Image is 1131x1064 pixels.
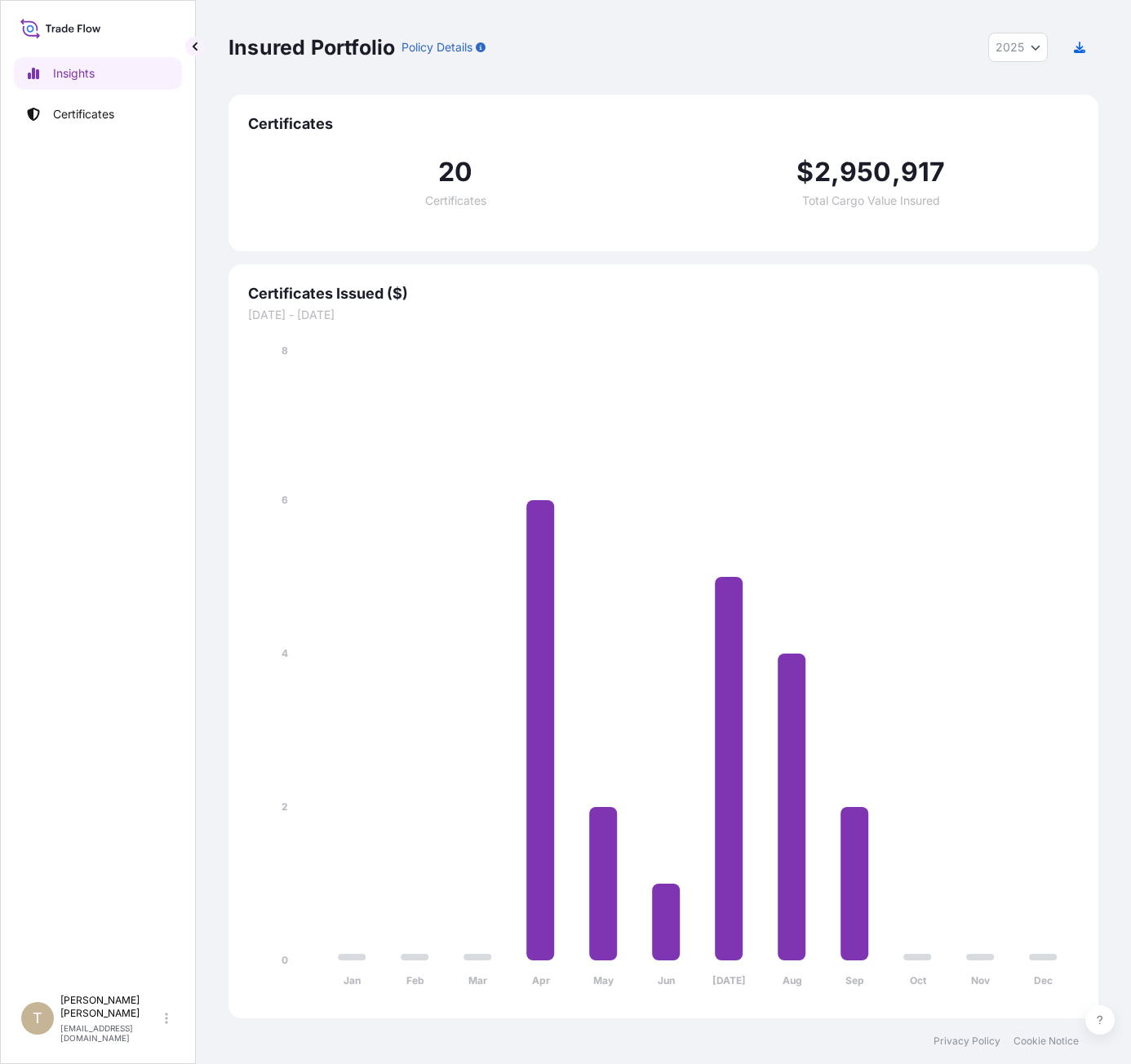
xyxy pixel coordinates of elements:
tspan: Sep [845,974,864,986]
span: Total Cargo Value Insured [802,195,940,206]
tspan: Oct [910,974,927,986]
span: T [33,1010,42,1026]
tspan: Jun [658,974,675,986]
tspan: Nov [971,974,991,986]
tspan: Mar [468,974,487,986]
span: $ [796,159,814,185]
span: Certificates [248,114,1079,134]
tspan: Aug [783,974,802,986]
span: Certificates [425,195,486,206]
tspan: Feb [406,974,424,986]
tspan: Apr [532,974,550,986]
span: [DATE] - [DATE] [248,307,1079,323]
button: Year Selector [988,33,1048,62]
span: 2 [814,159,831,185]
a: Insights [14,57,182,90]
p: [EMAIL_ADDRESS][DOMAIN_NAME] [60,1023,162,1043]
a: Privacy Policy [934,1035,1000,1048]
tspan: 6 [282,494,288,506]
span: , [892,159,901,185]
a: Certificates [14,98,182,131]
p: Insights [53,65,95,82]
tspan: [DATE] [712,974,746,986]
span: 2025 [996,39,1024,55]
span: Certificates Issued ($) [248,284,1079,304]
p: Certificates [53,106,114,122]
tspan: 2 [282,800,288,813]
span: 20 [438,159,472,185]
span: 917 [901,159,946,185]
p: Insured Portfolio [228,34,395,60]
tspan: Jan [344,974,361,986]
span: 950 [840,159,892,185]
a: Cookie Notice [1013,1035,1079,1048]
tspan: Dec [1034,974,1053,986]
p: [PERSON_NAME] [PERSON_NAME] [60,994,162,1020]
span: , [831,159,840,185]
p: Policy Details [401,39,472,55]
tspan: 8 [282,344,288,357]
tspan: 0 [282,954,288,966]
tspan: 4 [282,647,288,659]
tspan: May [593,974,614,986]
